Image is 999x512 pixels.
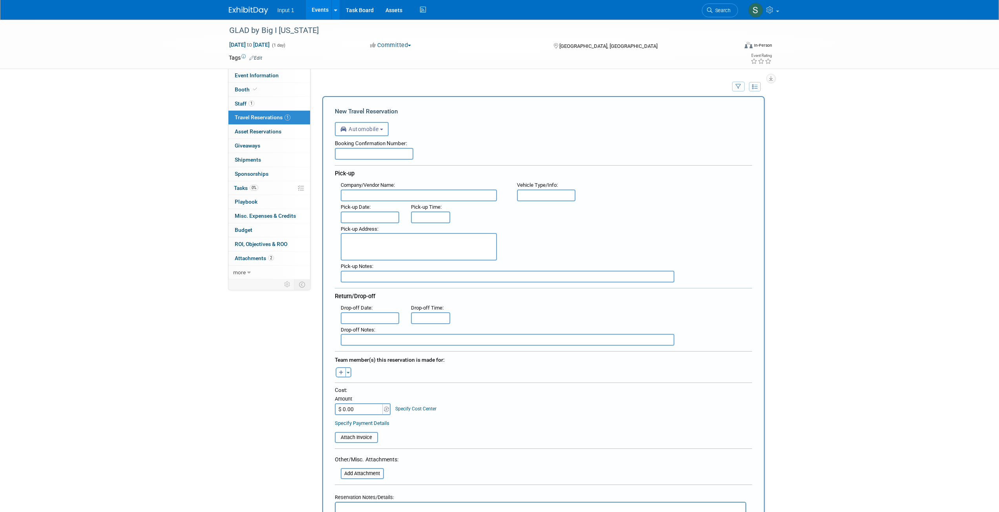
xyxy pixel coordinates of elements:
span: Booth [235,86,259,93]
div: Event Rating [751,54,772,58]
span: Return/Drop-off [335,293,375,300]
button: Automobile [335,122,389,136]
span: Pick-up Time [411,204,440,210]
div: Event Format [692,41,773,53]
a: Sponsorships [228,167,310,181]
a: Attachments2 [228,251,310,265]
span: Drop-off Date [341,305,371,311]
div: Other/Misc. Attachments: [335,456,398,465]
span: more [233,269,246,275]
span: (1 day) [271,43,285,48]
span: Playbook [235,199,258,205]
div: Reservation Notes/Details: [335,490,746,502]
img: Format-Inperson.png [745,42,752,48]
div: In-Person [754,42,772,48]
a: Specify Payment Details [335,420,389,426]
span: Travel Reservations [235,114,290,120]
a: Shipments [228,153,310,167]
a: Staff1 [228,97,310,111]
div: New Travel Reservation [335,107,752,116]
span: 1 [248,100,254,106]
span: Shipments [235,157,261,163]
span: Event Information [235,72,279,78]
button: Committed [367,41,414,49]
span: Pick-up Notes [341,263,372,269]
i: Booth reservation complete [253,87,257,91]
a: Search [702,4,738,17]
small: : [341,204,371,210]
span: Sponsorships [235,171,268,177]
img: Susan Stout [748,3,763,18]
small: : [341,263,373,269]
small: : [341,327,375,333]
span: Drop-off Notes [341,327,374,333]
td: Tags [229,54,262,62]
div: Amount [335,395,392,403]
a: Budget [228,223,310,237]
span: Company/Vendor Name [341,182,394,188]
span: Automobile [340,126,379,132]
span: Pick-up Address [341,226,377,232]
td: Toggle Event Tabs [294,279,310,290]
td: Personalize Event Tab Strip [281,279,294,290]
span: Attachments [235,255,274,261]
div: Team member(s) this reservation is made for: [335,353,752,365]
div: Booking Confirmation Number: [335,136,752,148]
body: Rich Text Area. Press ALT-0 for help. [4,3,406,11]
span: 1 [285,115,290,120]
a: Event Information [228,69,310,82]
span: Giveaways [235,142,260,149]
span: Drop-off Time [411,305,442,311]
span: Pick-up [335,170,354,177]
span: [DATE] [DATE] [229,41,270,48]
span: Misc. Expenses & Credits [235,213,296,219]
a: Misc. Expenses & Credits [228,209,310,223]
a: Tasks0% [228,181,310,195]
span: Input 1 [278,7,294,13]
a: Asset Reservations [228,125,310,138]
a: Travel Reservations1 [228,111,310,124]
span: Vehicle Type/Info [517,182,557,188]
span: Pick-up Date [341,204,369,210]
div: Cost: [335,386,752,394]
span: 2 [268,255,274,261]
span: Search [712,7,731,13]
a: Specify Cost Center [395,406,436,412]
small: : [411,204,442,210]
a: Edit [249,55,262,61]
a: Booth [228,83,310,97]
a: more [228,266,310,279]
span: Budget [235,227,252,233]
small: : [341,226,378,232]
a: Playbook [228,195,310,209]
a: ROI, Objectives & ROO [228,237,310,251]
i: Filter by Traveler [736,84,741,89]
span: Staff [235,100,254,107]
small: : [341,182,395,188]
a: Giveaways [228,139,310,153]
span: ROI, Objectives & ROO [235,241,287,247]
span: to [246,42,253,48]
small: : [411,305,444,311]
div: GLAD by Big I [US_STATE] [226,24,726,38]
img: ExhibitDay [229,7,268,15]
small: : [517,182,558,188]
small: : [341,305,373,311]
span: Tasks [234,185,258,191]
span: 0% [250,185,258,191]
span: [GEOGRAPHIC_DATA], [GEOGRAPHIC_DATA] [559,43,657,49]
span: Asset Reservations [235,128,281,135]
